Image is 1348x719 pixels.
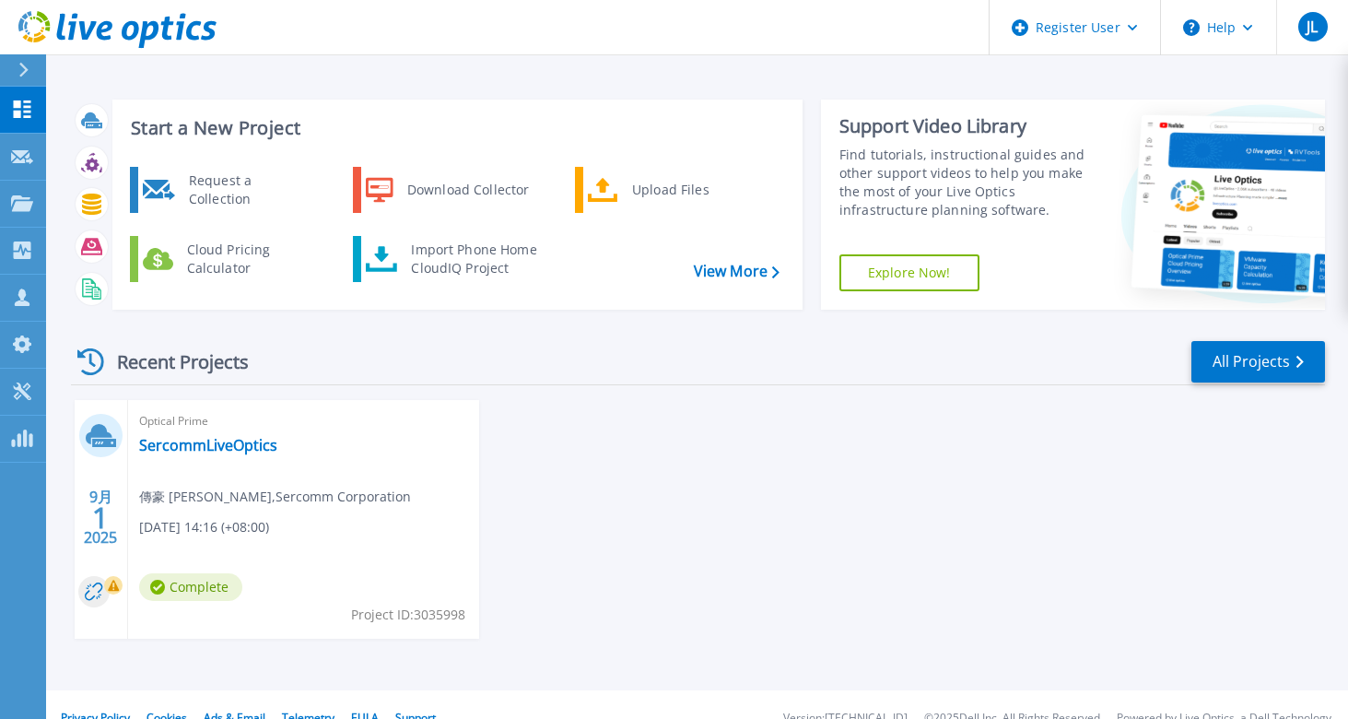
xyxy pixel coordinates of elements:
span: 傳豪 [PERSON_NAME] , Sercomm Corporation [139,487,411,507]
span: Optical Prime [139,411,468,431]
a: Cloud Pricing Calculator [130,236,319,282]
a: Explore Now! [839,254,979,291]
div: Request a Collection [180,171,314,208]
span: JL [1307,19,1318,34]
div: Import Phone Home CloudIQ Project [402,241,545,277]
a: Request a Collection [130,167,319,213]
span: Complete [139,573,242,601]
div: Recent Projects [71,339,274,384]
span: Project ID: 3035998 [351,605,465,625]
div: Support Video Library [839,114,1092,138]
span: 1 [92,510,109,525]
div: 9月 2025 [83,484,118,551]
div: Download Collector [398,171,537,208]
a: All Projects [1191,341,1325,383]
a: Download Collector [353,167,542,213]
a: View More [694,263,779,280]
h3: Start a New Project [131,118,779,138]
div: Upload Files [623,171,759,208]
div: Find tutorials, instructional guides and other support videos to help you make the most of your L... [839,146,1092,219]
a: SercommLiveOptics [139,436,277,454]
div: Cloud Pricing Calculator [178,241,314,277]
span: [DATE] 14:16 (+08:00) [139,517,269,537]
a: Upload Files [575,167,764,213]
